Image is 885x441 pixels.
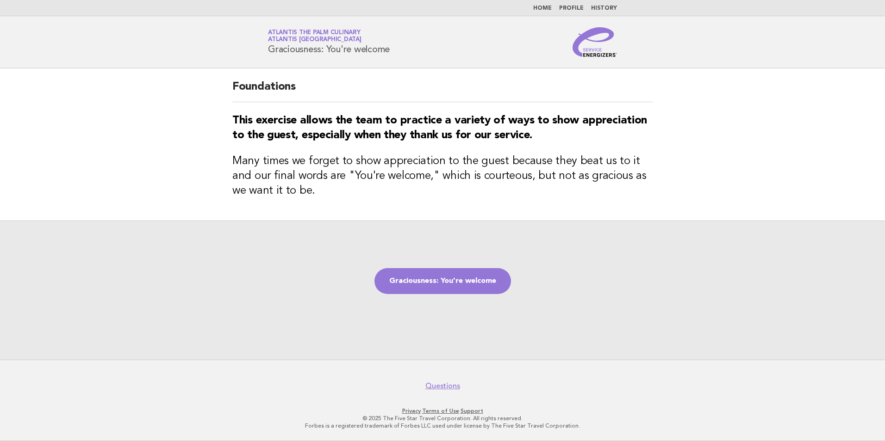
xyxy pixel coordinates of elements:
a: Home [533,6,552,11]
h2: Foundations [232,80,653,102]
a: Privacy [402,408,421,414]
p: · · [159,407,726,415]
a: History [591,6,617,11]
h1: Graciousness: You're welcome [268,30,390,54]
a: Support [461,408,483,414]
span: Atlantis [GEOGRAPHIC_DATA] [268,37,361,43]
img: Service Energizers [573,27,617,57]
a: Graciousness: You're welcome [374,268,511,294]
h3: Many times we forget to show appreciation to the guest because they beat us to it and our final w... [232,154,653,198]
a: Atlantis The Palm CulinaryAtlantis [GEOGRAPHIC_DATA] [268,30,361,43]
strong: This exercise allows the team to practice a variety of ways to show appreciation to the guest, es... [232,115,647,141]
p: © 2025 The Five Star Travel Corporation. All rights reserved. [159,415,726,422]
a: Terms of Use [422,408,459,414]
a: Profile [559,6,584,11]
p: Forbes is a registered trademark of Forbes LLC used under license by The Five Star Travel Corpora... [159,422,726,429]
a: Questions [425,381,460,391]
